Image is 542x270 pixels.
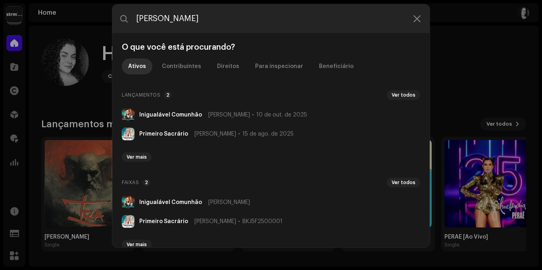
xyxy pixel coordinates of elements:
div: O que você está procurando? [119,43,423,52]
img: 08ed5d9d-d2bb-42b2-ab26-f44c240a5ecc [122,196,135,209]
span: [PERSON_NAME] [194,218,236,225]
div: Direitos [217,58,239,74]
span: [PERSON_NAME] [208,112,250,118]
span: 15 de ago. de 2025 [242,131,294,137]
span: Ver todos [392,179,415,186]
img: 08ed5d9d-d2bb-42b2-ab26-f44c240a5ecc [122,109,135,121]
span: [PERSON_NAME] [208,199,250,206]
button: Ver todos [387,90,420,100]
button: Ver todos [387,178,420,187]
span: Lançamentos [122,90,161,100]
p-badge: 2 [164,91,172,99]
span: BKJ5F2500001 [242,218,283,225]
strong: Primeiro Sacrário [139,131,188,137]
span: 10 de out. de 2025 [256,112,307,118]
input: Pesquisa [112,4,430,33]
p-badge: 2 [142,179,150,186]
div: Para inspecionar [255,58,303,74]
span: Ver mais [127,241,147,248]
span: Faixas [122,178,139,187]
strong: Inigualável Comunhão [139,112,202,118]
img: ab004a46-cc3c-434a-932d-6d8078f674e6 [122,128,135,140]
span: Ver todos [392,92,415,98]
strong: Inigualável Comunhão [139,199,202,206]
span: [PERSON_NAME] [194,131,236,137]
div: Contribuintes [162,58,201,74]
span: Ver mais [127,154,147,160]
div: Beneficiário [319,58,354,74]
strong: Primeiro Sacrário [139,218,188,225]
div: Ativos [128,58,146,74]
img: ab004a46-cc3c-434a-932d-6d8078f674e6 [122,215,135,228]
button: Ver mais [122,152,152,162]
button: Ver mais [122,240,152,249]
